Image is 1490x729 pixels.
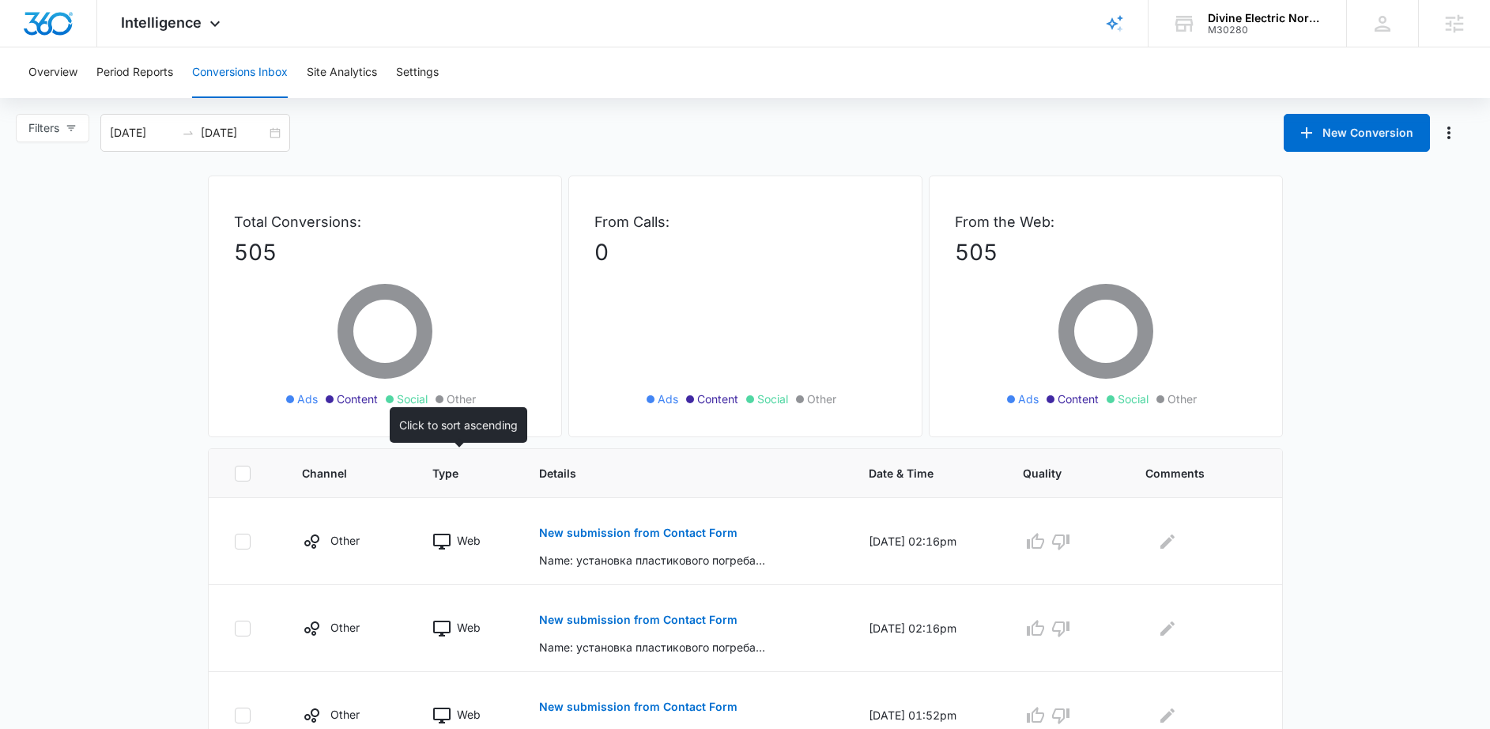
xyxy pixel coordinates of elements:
span: Comments [1145,465,1234,482]
span: Quality [1023,465,1084,482]
button: Manage Numbers [1436,120,1462,145]
button: New submission from Contact Form [539,514,737,552]
div: Click to sort ascending [390,407,527,443]
p: New submission from Contact Form [539,614,737,625]
span: Other [447,391,476,407]
span: Filters [28,119,59,137]
span: Ads [1018,391,1039,407]
span: Date & Time [869,465,962,482]
p: From Calls: [594,211,896,232]
span: Social [1118,391,1149,407]
p: Other [330,706,360,723]
button: Site Analytics [307,47,377,98]
p: Name: установка пластикового погреба_nzSl k_riSl, Email: [EMAIL_ADDRESS][DOMAIN_NAME] (mailto:[EM... [539,552,769,568]
p: Web [457,532,481,549]
div: account name [1208,12,1323,25]
button: Conversions Inbox [192,47,288,98]
p: Other [330,619,360,636]
span: Details [539,465,808,482]
button: Edit Comments [1155,529,1180,554]
button: Edit Comments [1155,703,1180,728]
td: [DATE] 02:16pm [850,498,1004,585]
input: Start date [110,124,175,142]
p: 0 [594,236,896,269]
button: Filters [16,114,89,142]
p: Other [330,532,360,549]
span: Social [397,391,428,407]
td: [DATE] 02:16pm [850,585,1004,672]
button: Period Reports [96,47,173,98]
span: Channel [302,465,372,482]
span: Content [697,391,738,407]
p: Web [457,619,481,636]
p: Name: установка пластикового погреба_nzSl k_riSl, Email: [EMAIL_ADDRESS][DOMAIN_NAME] (mailto:[EM... [539,639,769,655]
span: Other [1167,391,1197,407]
span: Other [807,391,836,407]
span: swap-right [182,127,194,139]
p: New submission from Contact Form [539,527,737,538]
button: New Conversion [1284,114,1430,152]
span: Ads [658,391,678,407]
p: 505 [955,236,1257,269]
input: End date [201,124,266,142]
p: 505 [234,236,536,269]
span: Content [337,391,378,407]
p: From the Web: [955,211,1257,232]
span: Intelligence [121,14,202,31]
div: account id [1208,25,1323,36]
span: Social [757,391,788,407]
p: New submission from Contact Form [539,701,737,712]
button: Overview [28,47,77,98]
button: New submission from Contact Form [539,601,737,639]
span: Content [1058,391,1099,407]
span: Type [432,465,478,482]
button: Edit Comments [1155,616,1180,641]
p: Web [457,706,481,723]
p: Total Conversions: [234,211,536,232]
span: Ads [297,391,318,407]
span: to [182,127,194,139]
button: New submission from Contact Form [539,688,737,726]
button: Settings [396,47,439,98]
